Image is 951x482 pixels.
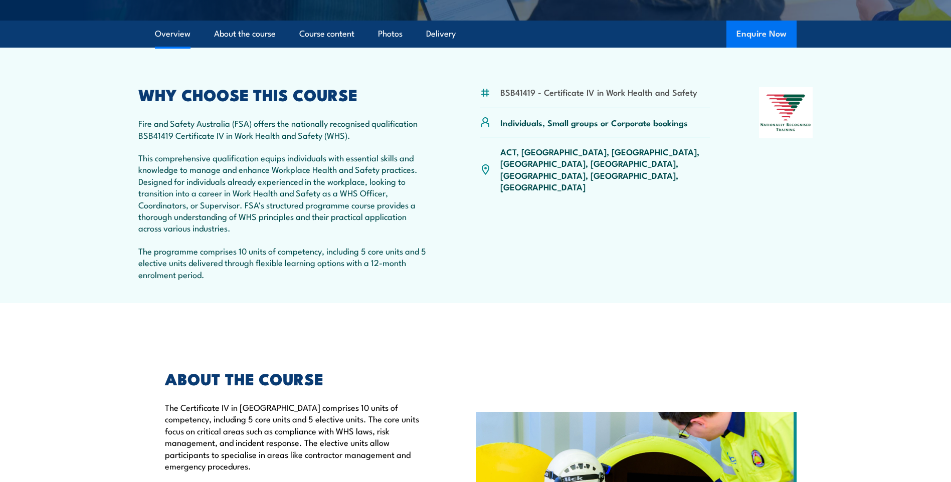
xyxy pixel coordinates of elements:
a: Delivery [426,21,456,47]
h2: ABOUT THE COURSE [165,371,430,385]
p: The programme comprises 10 units of competency, including 5 core units and 5 elective units deliv... [138,245,431,280]
img: Nationally Recognised Training logo. [759,87,813,138]
a: About the course [214,21,276,47]
p: Individuals, Small groups or Corporate bookings [500,117,688,128]
li: BSB41419 - Certificate IV in Work Health and Safety [500,86,697,98]
button: Enquire Now [726,21,797,48]
a: Photos [378,21,403,47]
p: ACT, [GEOGRAPHIC_DATA], [GEOGRAPHIC_DATA], [GEOGRAPHIC_DATA], [GEOGRAPHIC_DATA], [GEOGRAPHIC_DATA... [500,146,710,193]
p: This comprehensive qualification equips individuals with essential skills and knowledge to manage... [138,152,431,234]
h2: WHY CHOOSE THIS COURSE [138,87,431,101]
p: The Certificate IV in [GEOGRAPHIC_DATA] comprises 10 units of competency, including 5 core units ... [165,401,430,471]
p: Fire and Safety Australia (FSA) offers the nationally recognised qualification BSB41419 Certifica... [138,117,431,141]
a: Course content [299,21,354,47]
a: Overview [155,21,191,47]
